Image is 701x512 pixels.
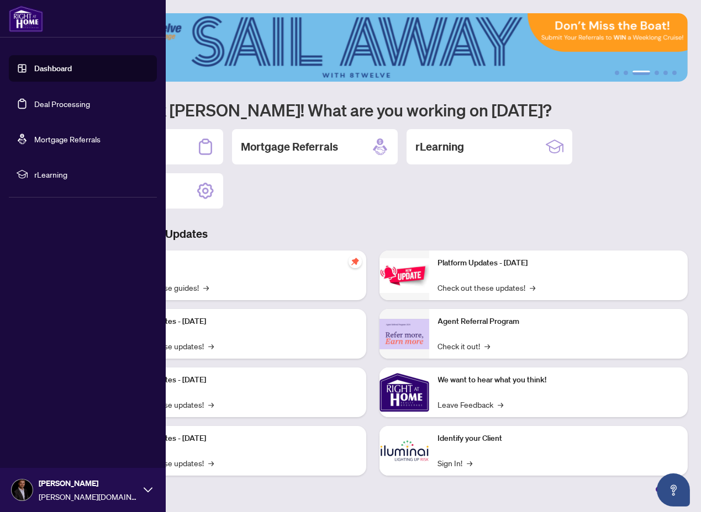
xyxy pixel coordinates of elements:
button: 2 [624,71,628,75]
img: logo [9,6,43,32]
p: Platform Updates - [DATE] [116,374,357,386]
a: Check out these updates!→ [438,281,536,294]
p: Platform Updates - [DATE] [116,433,357,445]
span: [PERSON_NAME][DOMAIN_NAME][EMAIL_ADDRESS][DOMAIN_NAME] [39,490,138,503]
h2: rLearning [415,139,464,154]
span: [PERSON_NAME] [39,477,138,489]
span: → [498,398,504,410]
img: Slide 2 [57,13,688,82]
img: Platform Updates - June 23, 2025 [380,258,429,293]
a: Sign In!→ [438,457,473,469]
p: Agent Referral Program [438,316,679,328]
a: Deal Processing [34,99,90,109]
img: We want to hear what you think! [380,367,429,417]
button: 4 [655,71,659,75]
img: Profile Icon [12,479,33,500]
button: 6 [672,71,677,75]
h1: Welcome back [PERSON_NAME]! What are you working on [DATE]? [57,99,688,120]
a: Mortgage Referrals [34,134,101,144]
span: → [203,281,209,294]
span: → [485,340,491,352]
p: Platform Updates - [DATE] [116,316,357,328]
img: Agent Referral Program [380,319,429,349]
a: Check it out!→ [438,340,491,352]
p: Platform Updates - [DATE] [438,257,679,269]
p: Self-Help [116,257,357,269]
span: → [530,281,536,294]
p: Identify your Client [438,433,679,445]
button: 5 [663,71,668,75]
button: 1 [615,71,619,75]
h2: Mortgage Referrals [241,139,338,154]
span: → [208,340,214,352]
h3: Brokerage & Industry Updates [57,226,688,242]
a: Dashboard [34,63,72,73]
span: pushpin [349,255,362,268]
p: We want to hear what you think! [438,374,679,386]
button: Open asap [657,473,690,506]
span: → [208,398,214,410]
a: Leave Feedback→ [438,398,504,410]
span: rLearning [34,168,149,180]
img: Identify your Client [380,426,429,476]
button: 3 [633,71,650,75]
span: → [208,457,214,469]
span: → [467,457,473,469]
